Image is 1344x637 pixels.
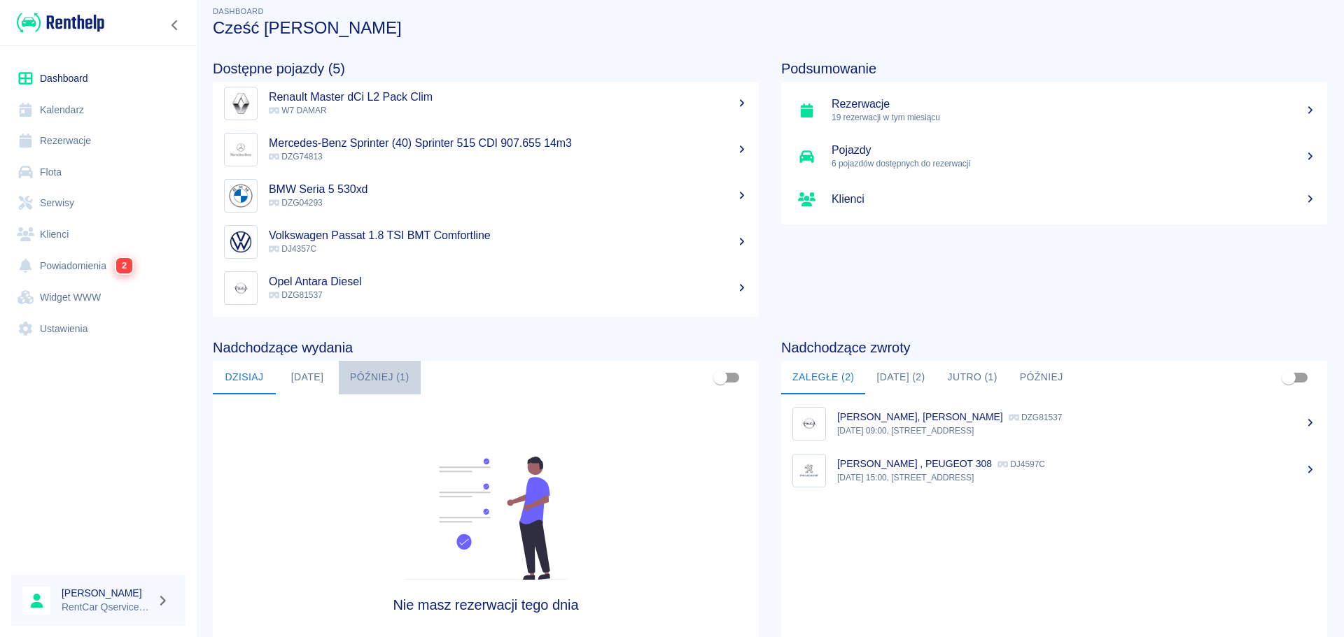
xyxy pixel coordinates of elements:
a: Image[PERSON_NAME] , PEUGEOT 308 DJ4597C[DATE] 15:00, [STREET_ADDRESS] [781,447,1327,494]
h4: Nie masz rezerwacji tego dnia [281,596,691,613]
p: [DATE] 09:00, [STREET_ADDRESS] [837,424,1316,437]
a: ImageOpel Antara Diesel DZG81537 [213,265,759,311]
a: Rezerwacje [11,125,185,157]
a: Dashboard [11,63,185,94]
button: Później (1) [339,361,421,394]
img: Fleet [395,457,576,580]
img: Image [796,410,822,437]
h5: Renault Master dCi L2 Pack Clim [269,90,748,104]
button: [DATE] (2) [865,361,936,394]
h5: Rezerwacje [832,97,1316,111]
img: Image [227,136,254,163]
p: [DATE] 15:00, [STREET_ADDRESS] [837,471,1316,484]
button: Zwiń nawigację [164,16,185,34]
a: Flota [11,157,185,188]
a: Klienci [11,219,185,250]
a: ImageBMW Seria 5 530xd DZG04293 [213,173,759,219]
button: Później [1009,361,1074,394]
a: Image[PERSON_NAME], [PERSON_NAME] DZG81537[DATE] 09:00, [STREET_ADDRESS] [781,400,1327,447]
img: Image [227,229,254,255]
h4: Nadchodzące zwroty [781,339,1327,356]
p: 19 rezerwacji w tym miesiącu [832,111,1316,124]
h3: Cześć [PERSON_NAME] [213,18,1327,38]
h5: Mercedes-Benz Sprinter (40) Sprinter 515 CDI 907.655 14m3 [269,136,748,150]
h5: BMW Seria 5 530xd [269,182,748,196]
p: DZG81537 [1009,413,1063,422]
p: RentCar Qservice Damar Parts [62,600,151,615]
a: Pojazdy6 pojazdów dostępnych do rezerwacji [781,134,1327,180]
h4: Nadchodzące wydania [213,339,759,356]
span: DZG81537 [269,290,323,300]
span: 2 [116,258,132,273]
p: [PERSON_NAME], [PERSON_NAME] [837,411,1003,422]
h5: Klienci [832,192,1316,206]
a: Rezerwacje19 rezerwacji w tym miesiącu [781,87,1327,134]
p: [PERSON_NAME] , PEUGEOT 308 [837,458,992,469]
a: Renthelp logo [11,11,104,34]
h5: Opel Antara Diesel [269,275,748,289]
h4: Dostępne pojazdy (5) [213,60,759,77]
a: Powiadomienia2 [11,250,185,282]
h5: Pojazdy [832,143,1316,157]
p: DJ4597C [997,459,1045,469]
a: Serwisy [11,187,185,219]
a: ImageVolkswagen Passat 1.8 TSI BMT Comfortline DJ4357C [213,219,759,265]
span: DZG74813 [269,152,323,162]
h4: Podsumowanie [781,60,1327,77]
span: Pokaż przypisane tylko do mnie [707,364,734,391]
button: [DATE] [276,361,339,394]
a: Widget WWW [11,282,185,313]
img: Image [227,275,254,301]
span: DJ4357C [269,244,316,254]
button: Dzisiaj [213,361,276,394]
img: Image [227,90,254,117]
h6: [PERSON_NAME] [62,586,151,600]
img: Image [227,182,254,209]
img: Image [796,457,822,484]
a: ImageRenault Master dCi L2 Pack Clim W7 DAMAR [213,80,759,127]
h5: Volkswagen Passat 1.8 TSI BMT Comfortline [269,229,748,243]
a: Kalendarz [11,94,185,126]
a: Ustawienia [11,313,185,345]
span: DZG04293 [269,198,323,208]
span: Pokaż przypisane tylko do mnie [1275,364,1302,391]
p: 6 pojazdów dostępnych do rezerwacji [832,157,1316,170]
a: Klienci [781,180,1327,219]
img: Renthelp logo [17,11,104,34]
button: Zaległe (2) [781,361,865,394]
span: Dashboard [213,7,264,15]
a: ImageMercedes-Benz Sprinter (40) Sprinter 515 CDI 907.655 14m3 DZG74813 [213,127,759,173]
button: Jutro (1) [937,361,1009,394]
span: W7 DAMAR [269,106,327,115]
